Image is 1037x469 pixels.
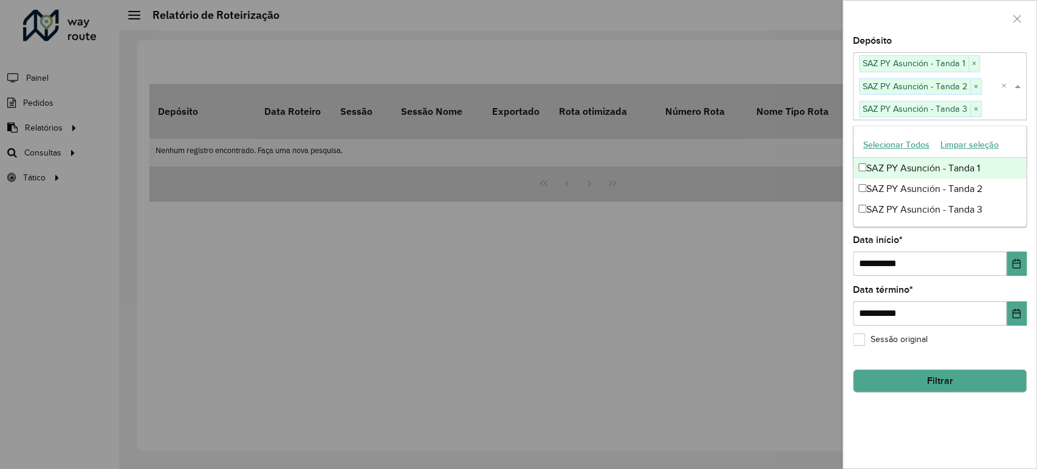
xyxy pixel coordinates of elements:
span: SAZ PY Asunción - Tanda 3 [860,101,970,116]
span: SAZ PY Asunción - Tanda 1 [860,56,968,70]
span: SAZ PY Asunción - Tanda 2 [860,79,970,94]
button: Limpar seleção [935,135,1004,154]
button: Choose Date [1007,301,1027,326]
div: SAZ PY Asunción - Tanda 3 [854,199,1026,220]
span: × [970,80,981,94]
div: SAZ PY Asunción - Tanda 1 [854,158,1026,179]
div: SAZ PY Asunción - Tanda 2 [854,179,1026,199]
label: Data término [853,282,913,297]
label: Data início [853,233,903,247]
label: Depósito [853,33,892,48]
button: Filtrar [853,369,1027,392]
label: Sessão original [853,333,928,346]
button: Selecionar Todos [858,135,935,154]
button: Choose Date [1007,252,1027,276]
ng-dropdown-panel: Options list [853,126,1027,227]
span: × [968,56,979,71]
span: Clear all [1001,79,1011,94]
span: × [970,102,981,117]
